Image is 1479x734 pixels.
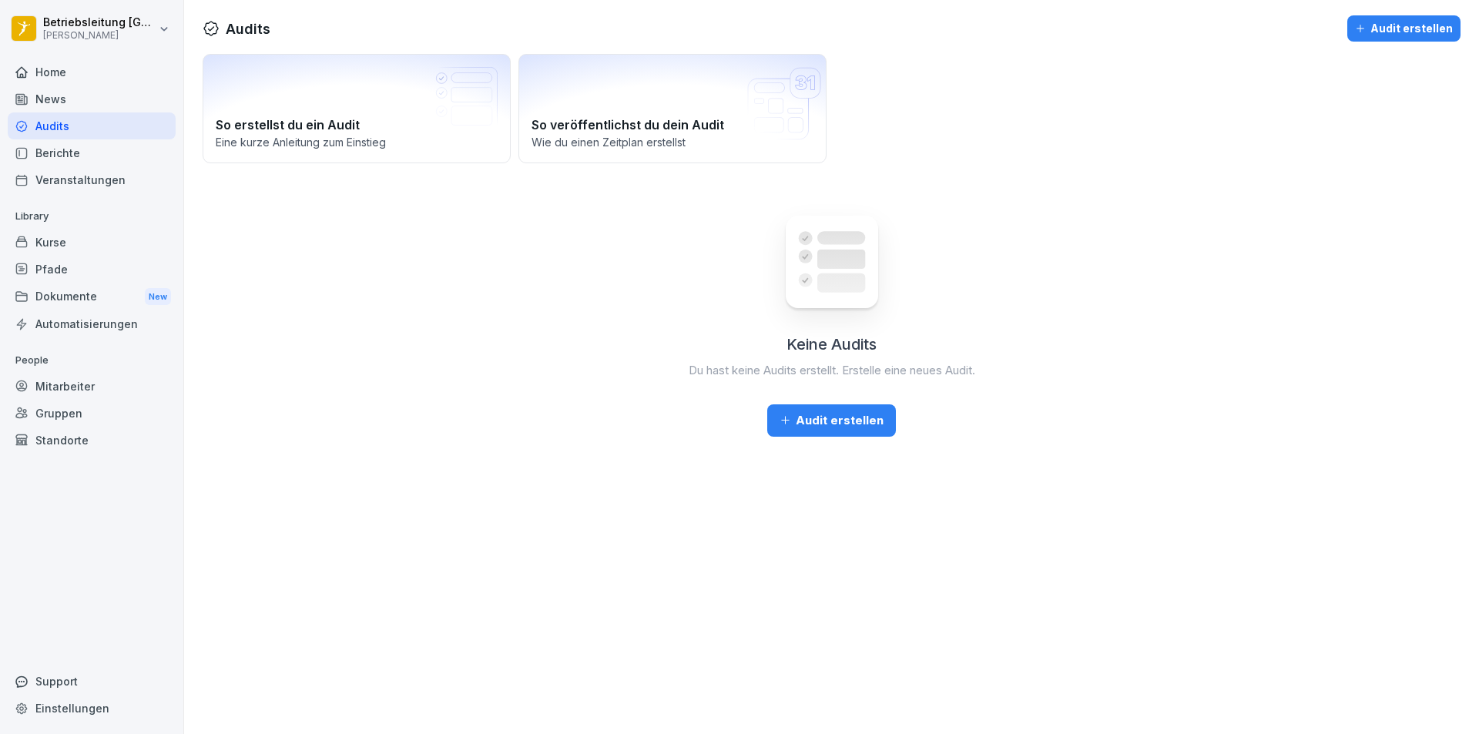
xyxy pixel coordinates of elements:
h2: So erstellst du ein Audit [216,116,498,134]
div: Audit erstellen [780,412,884,429]
h2: Keine Audits [786,333,877,356]
a: Automatisierungen [8,310,176,337]
a: Home [8,59,176,85]
a: Veranstaltungen [8,166,176,193]
p: [PERSON_NAME] [43,30,156,41]
p: Du hast keine Audits erstellt. Erstelle eine neues Audit. [689,362,975,380]
a: Audits [8,112,176,139]
h1: Audits [226,18,270,39]
button: Audit erstellen [767,404,896,437]
a: So erstellst du ein AuditEine kurze Anleitung zum Einstieg [203,54,511,163]
p: Eine kurze Anleitung zum Einstieg [216,134,498,150]
div: Audit erstellen [1355,20,1453,37]
a: So veröffentlichst du dein AuditWie du einen Zeitplan erstellst [518,54,827,163]
p: Wie du einen Zeitplan erstellst [532,134,813,150]
a: Kurse [8,229,176,256]
a: News [8,85,176,112]
a: Berichte [8,139,176,166]
a: Gruppen [8,400,176,427]
h2: So veröffentlichst du dein Audit [532,116,813,134]
a: Einstellungen [8,695,176,722]
a: Mitarbeiter [8,373,176,400]
p: People [8,348,176,373]
div: New [145,288,171,306]
button: Audit erstellen [1347,15,1461,42]
a: Pfade [8,256,176,283]
p: Library [8,204,176,229]
div: Support [8,668,176,695]
a: Standorte [8,427,176,454]
p: Betriebsleitung [GEOGRAPHIC_DATA] [43,16,156,29]
div: Dokumente [8,283,176,311]
a: DokumenteNew [8,283,176,311]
